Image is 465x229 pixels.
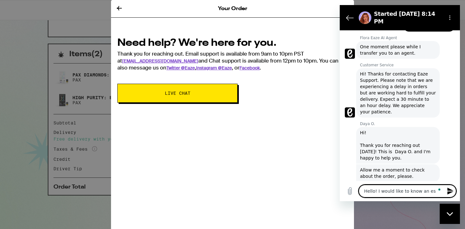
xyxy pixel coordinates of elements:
[166,65,195,71] a: Twitter @Eaze
[165,91,190,95] span: Live Chat
[117,36,348,71] div: Thank you for reaching out. Email support is available from 9am to 10pm PST at and Chat support i...
[340,5,460,201] iframe: To enrich screen reader interactions, please activate Accessibility in Grammarly extension settings
[117,84,238,103] button: Live Chat
[239,65,260,71] a: Facebook
[117,36,348,50] h2: Need help? We're here for you.
[122,58,198,64] a: [EMAIL_ADDRESS][DOMAIN_NAME]
[440,204,460,224] iframe: Button to launch messaging window, conversation in progress
[196,65,232,71] a: Instagram @Eaze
